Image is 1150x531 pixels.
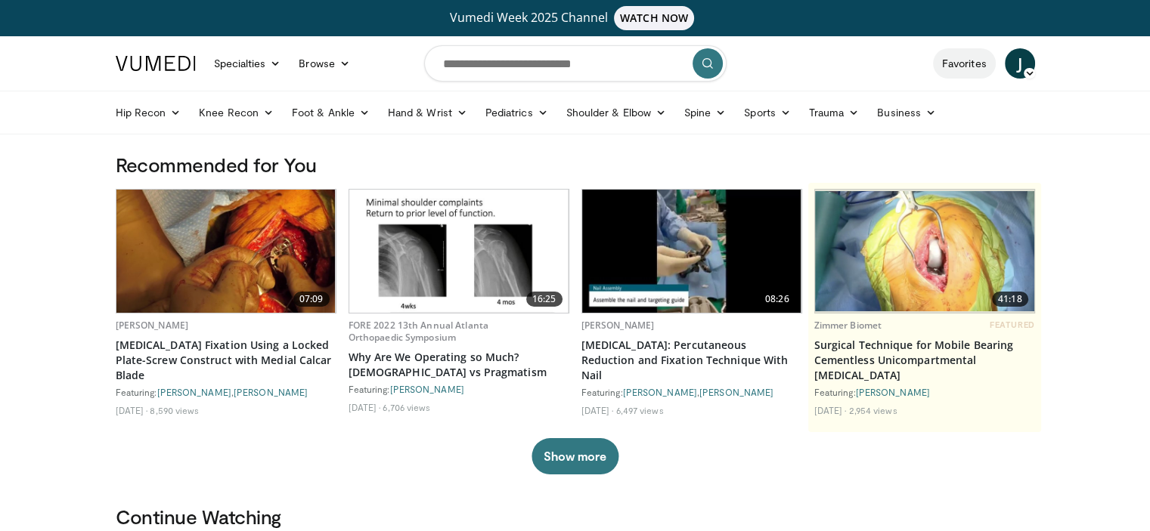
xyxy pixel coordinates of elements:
a: Foot & Ankle [283,97,379,128]
a: Specialties [205,48,290,79]
img: 99079dcb-b67f-40ef-8516-3995f3d1d7db.620x360_q85_upscale.jpg [349,190,569,313]
a: J [1005,48,1035,79]
li: [DATE] [581,404,614,416]
a: 16:25 [349,190,569,313]
a: [PERSON_NAME] [157,387,231,397]
a: Zimmer Biomet [814,319,882,332]
div: Featuring: , [581,386,802,398]
li: [DATE] [814,404,847,416]
a: Shoulder & Elbow [557,97,675,128]
a: [MEDICAL_DATA]: Percutaneous Reduction and Fixation Technique With Nail [581,338,802,383]
a: Pediatrics [476,97,557,128]
input: Search topics, interventions [424,45,727,82]
h3: Continue Watching [116,505,1035,529]
a: [PERSON_NAME] [116,319,189,332]
span: 08:26 [759,292,795,307]
a: Vumedi Week 2025 ChannelWATCH NOW [118,6,1033,30]
img: 25deabe7-af4a-4334-8ebf-9774ba104dfa.620x360_q85_upscale.jpg [582,190,801,313]
li: 2,954 views [848,404,897,416]
a: [PERSON_NAME] [623,387,697,397]
h3: Recommended for You [116,153,1035,177]
a: [PERSON_NAME] [856,387,930,397]
a: Favorites [933,48,996,79]
a: [PERSON_NAME] [699,387,773,397]
a: Hip Recon [107,97,191,128]
li: [DATE] [116,404,148,416]
span: WATCH NOW [614,6,694,30]
img: e9ed289e-2b85-4599-8337-2e2b4fe0f32a.620x360_q85_upscale.jpg [815,191,1034,311]
a: Trauma [800,97,869,128]
a: FORE 2022 13th Annual Atlanta Orthopaedic Symposium [349,319,488,344]
a: Sports [735,97,800,128]
a: Knee Recon [190,97,283,128]
img: df5970b7-0e6d-4a7e-84fa-8e0b3bef5cb4.620x360_q85_upscale.jpg [116,190,336,313]
img: VuMedi Logo [116,56,196,71]
a: Surgical Technique for Mobile Bearing Cementless Unicompartmental [MEDICAL_DATA] [814,338,1035,383]
div: Featuring: , [116,386,336,398]
a: Browse [290,48,359,79]
a: [PERSON_NAME] [390,384,464,394]
a: 08:26 [582,190,801,313]
a: [MEDICAL_DATA] Fixation Using a Locked Plate-Screw Construct with Medial Calcar Blade [116,338,336,383]
button: Show more [532,438,618,474]
a: Spine [675,97,735,128]
a: [PERSON_NAME] [234,387,308,397]
div: Featuring: [349,383,569,395]
a: 07:09 [116,190,336,313]
span: 07:09 [293,292,330,307]
a: [PERSON_NAME] [581,319,655,332]
span: 16:25 [526,292,563,307]
span: FEATURED [990,320,1034,330]
a: Hand & Wrist [379,97,476,128]
a: 41:18 [815,190,1034,313]
li: 6,497 views [615,404,663,416]
li: [DATE] [349,401,381,413]
a: Why Are We Operating so Much? [DEMOGRAPHIC_DATA] vs Pragmatism [349,350,569,380]
li: 8,590 views [150,404,199,416]
a: Business [868,97,945,128]
li: 6,706 views [383,401,430,413]
span: 41:18 [992,292,1028,307]
div: Featuring: [814,386,1035,398]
